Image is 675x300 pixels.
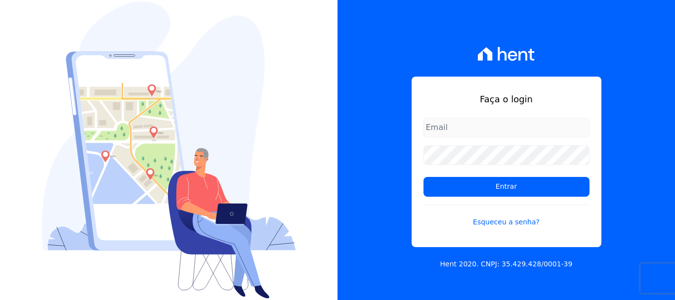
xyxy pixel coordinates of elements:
[423,205,590,227] a: Esqueceu a senha?
[440,259,573,269] p: Hent 2020. CNPJ: 35.429.428/0001-39
[423,118,590,137] input: Email
[423,177,590,197] input: Entrar
[423,92,590,106] h1: Faça o login
[42,1,296,299] img: Login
